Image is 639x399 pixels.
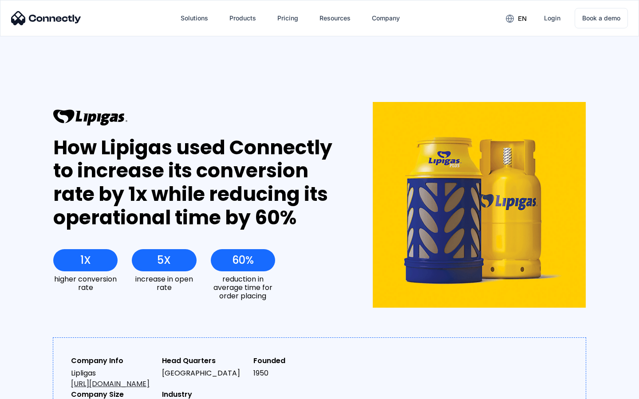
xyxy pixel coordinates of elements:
div: [GEOGRAPHIC_DATA] [162,368,246,379]
div: 1X [80,254,91,266]
div: Company Info [71,356,155,366]
a: Login [537,8,568,29]
div: Resources [319,12,351,24]
div: How Lipigas used Connectly to increase its conversion rate by 1x while reducing its operational t... [53,136,340,230]
div: 5X [157,254,171,266]
div: Pricing [277,12,298,24]
img: Connectly Logo [11,11,81,25]
div: 60% [232,254,254,266]
a: [URL][DOMAIN_NAME] [71,379,150,389]
div: Founded [253,356,337,366]
div: higher conversion rate [53,275,118,292]
div: Company [372,12,400,24]
a: Pricing [270,8,305,29]
div: en [518,12,527,25]
div: 1950 [253,368,337,379]
aside: Language selected: English [9,383,53,396]
div: Solutions [181,12,208,24]
a: Book a demo [575,8,628,28]
div: Head Quarters [162,356,246,366]
ul: Language list [18,383,53,396]
div: Lipligas [71,368,155,389]
div: increase in open rate [132,275,196,292]
div: Login [544,12,560,24]
div: reduction in average time for order placing [211,275,275,301]
div: Products [229,12,256,24]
